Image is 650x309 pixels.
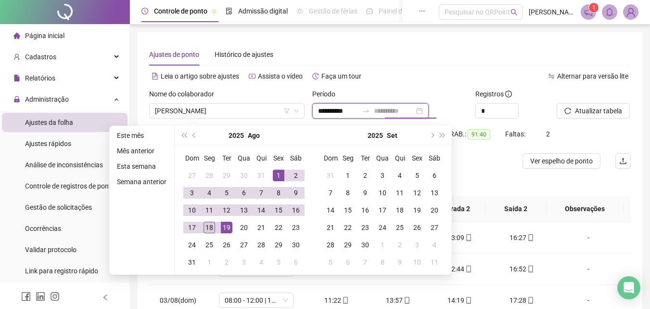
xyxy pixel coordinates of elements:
div: 18 [204,222,215,233]
td: 2025-08-12 [218,202,235,219]
div: 8 [273,187,284,199]
td: 2025-09-07 [322,184,339,202]
span: [PERSON_NAME] do canal [529,7,575,17]
span: Painel do DP [379,7,416,15]
button: next-year [426,126,437,145]
td: 2025-09-18 [391,202,408,219]
td: 2025-09-12 [408,184,426,202]
span: Leia o artigo sobre ajustes [161,72,239,80]
label: Período [312,89,342,99]
div: 25 [394,222,406,233]
td: 2025-09-06 [426,167,443,184]
div: 5 [221,187,232,199]
td: 2025-08-15 [270,202,287,219]
td: 2025-09-10 [374,184,391,202]
th: Observações [547,196,624,222]
div: 19 [411,204,423,216]
span: ellipsis [419,8,425,14]
div: 11 [429,256,440,268]
td: 2025-08-13 [235,202,253,219]
span: Histórico de ajustes [215,51,273,58]
td: 2025-09-08 [339,184,357,202]
span: mobile [464,297,472,304]
div: 23 [290,222,302,233]
div: 15 [273,204,284,216]
div: 27 [186,170,198,181]
div: 20 [429,204,440,216]
div: 2 [290,170,302,181]
td: 2025-09-09 [357,184,374,202]
span: Relatórios [25,74,55,82]
div: 23 [359,222,371,233]
div: 9 [394,256,406,268]
div: 24 [377,222,388,233]
td: 2025-09-16 [357,202,374,219]
span: Ajustes da folha [25,119,73,126]
div: 25 [204,239,215,251]
div: 15 [342,204,354,216]
td: 2025-08-18 [201,219,218,236]
span: search [510,9,518,16]
td: 2025-07-31 [253,167,270,184]
td: 2025-09-06 [287,254,305,271]
td: 2025-09-03 [235,254,253,271]
div: 13:57 [375,295,421,306]
span: swap [548,73,555,80]
td: 2025-08-31 [183,254,201,271]
td: 2025-10-09 [391,254,408,271]
td: 2025-09-26 [408,219,426,236]
span: Link para registro rápido [25,267,98,275]
span: Faltas: [505,130,527,138]
span: instagram [50,292,60,301]
td: 2025-10-10 [408,254,426,271]
div: 28 [204,170,215,181]
div: 9 [290,187,302,199]
div: 1 [273,170,284,181]
span: to [362,107,370,115]
td: 2025-09-04 [253,254,270,271]
td: 2025-08-20 [235,219,253,236]
td: 2025-09-29 [339,236,357,254]
td: 2025-08-08 [270,184,287,202]
span: clock-circle [141,8,148,14]
span: Alternar para versão lite [557,72,628,80]
div: 13:09 [437,232,483,243]
div: 31 [186,256,198,268]
td: 2025-08-01 [270,167,287,184]
td: 2025-09-04 [391,167,408,184]
li: Esta semana [113,161,170,172]
td: 2025-10-07 [357,254,374,271]
div: 12 [411,187,423,199]
div: 5 [325,256,336,268]
div: 20 [238,222,250,233]
td: 2025-09-23 [357,219,374,236]
div: 14 [325,204,336,216]
div: 7 [255,187,267,199]
span: down [293,108,299,114]
button: prev-year [189,126,200,145]
div: 2 [394,239,406,251]
div: 13 [238,204,250,216]
td: 2025-08-02 [287,167,305,184]
div: 6 [238,187,250,199]
img: 84188 [624,5,638,19]
td: 2025-08-30 [287,236,305,254]
label: Nome do colaborador [149,89,220,99]
td: 2025-08-25 [201,236,218,254]
td: 2025-09-01 [339,167,357,184]
div: 2 [221,256,232,268]
td: 2025-08-07 [253,184,270,202]
span: bell [605,8,614,16]
span: home [13,32,20,39]
div: - [560,295,617,306]
div: 8 [377,256,388,268]
span: swap-right [362,107,370,115]
div: 17 [377,204,388,216]
span: mobile [526,266,534,272]
button: super-prev-year [178,126,189,145]
span: Gestão de solicitações [25,203,92,211]
td: 2025-08-26 [218,236,235,254]
td: 2025-09-24 [374,219,391,236]
div: 13 [429,187,440,199]
span: Registros [475,89,512,99]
